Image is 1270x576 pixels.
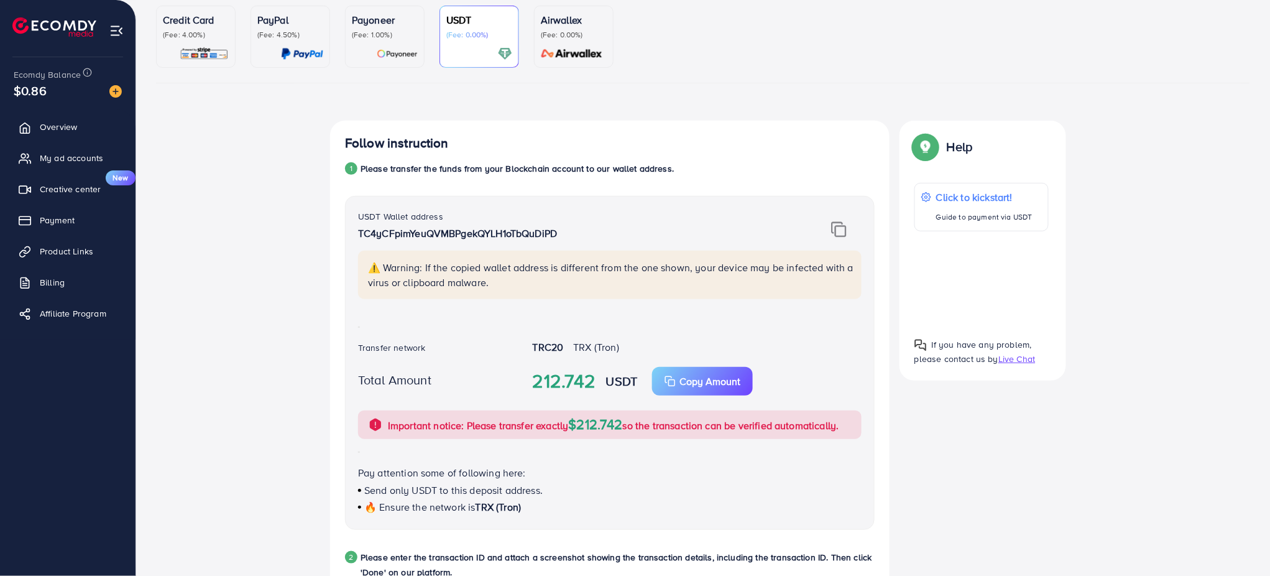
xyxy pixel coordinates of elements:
[569,414,623,434] span: $212.742
[163,12,229,27] p: Credit Card
[498,47,512,61] img: card
[541,12,607,27] p: Airwallex
[368,417,383,432] img: alert
[109,24,124,38] img: menu
[40,121,77,133] span: Overview
[446,30,512,40] p: (Fee: 0.00%)
[533,368,596,395] strong: 212.742
[9,301,126,326] a: Affiliate Program
[936,190,1033,205] p: Click to kickstart!
[9,208,126,233] a: Payment
[14,81,47,100] span: $0.86
[358,226,775,241] p: TC4yCFpimYeuQVMBPgekQYLH1oTbQuDiPD
[947,139,973,154] p: Help
[257,30,323,40] p: (Fee: 4.50%)
[345,162,357,175] div: 1
[446,12,512,27] p: USDT
[40,152,103,164] span: My ad accounts
[377,47,418,61] img: card
[361,161,674,176] p: Please transfer the funds from your Blockchain account to our wallet address.
[364,500,476,514] span: 🔥 Ensure the network is
[358,210,443,223] label: USDT Wallet address
[9,146,126,170] a: My ad accounts
[936,210,1033,225] p: Guide to payment via USDT
[358,341,426,354] label: Transfer network
[163,30,229,40] p: (Fee: 4.00%)
[368,260,854,290] p: ⚠️ Warning: If the copied wallet address is different from the one shown, your device may be infe...
[40,307,106,320] span: Affiliate Program
[106,170,136,185] span: New
[40,276,65,289] span: Billing
[998,353,1035,365] span: Live Chat
[40,214,75,226] span: Payment
[541,30,607,40] p: (Fee: 0.00%)
[345,551,357,564] div: 2
[109,85,122,98] img: image
[388,417,839,433] p: Important notice: Please transfer exactly so the transaction can be verified automatically.
[9,177,126,202] a: Creative centerNew
[40,183,101,195] span: Creative center
[9,270,126,295] a: Billing
[914,338,1032,365] span: If you have any problem, please contact us by
[281,47,323,61] img: card
[180,47,229,61] img: card
[1217,520,1261,567] iframe: Chat
[9,114,126,139] a: Overview
[358,465,862,480] p: Pay attention some of following here:
[358,483,862,498] p: Send only USDT to this deposit address.
[352,12,418,27] p: Payoneer
[573,340,619,354] span: TRX (Tron)
[9,239,126,264] a: Product Links
[606,372,638,390] strong: USDT
[679,374,740,389] p: Copy Amount
[652,367,753,396] button: Copy Amount
[352,30,418,40] p: (Fee: 1.00%)
[914,136,937,158] img: Popup guide
[14,68,81,81] span: Ecomdy Balance
[533,340,564,354] strong: TRC20
[345,136,449,151] h4: Follow instruction
[914,339,927,351] img: Popup guide
[476,500,522,514] span: TRX (Tron)
[40,245,93,258] span: Product Links
[257,12,323,27] p: PayPal
[831,221,847,238] img: img
[537,47,607,61] img: card
[358,371,431,389] label: Total Amount
[12,17,96,37] img: logo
